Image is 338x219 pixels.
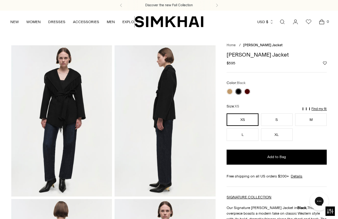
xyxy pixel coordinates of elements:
button: XL [261,128,293,141]
a: Open cart modal [315,16,328,28]
a: SIGNATURE COLLECTION [227,195,271,199]
button: L [227,128,258,141]
a: DRESSES [48,15,65,29]
nav: breadcrumbs [227,43,327,48]
span: [PERSON_NAME] Jacket [243,43,283,47]
button: USD $ [257,15,274,29]
h1: [PERSON_NAME] Jacket [227,52,327,57]
img: Rowen Jacket [11,45,112,197]
iframe: Gorgias live chat messenger [307,190,332,213]
a: Details [291,173,302,179]
span: XS [235,104,239,108]
a: NEW [10,15,19,29]
a: Open search modal [276,16,289,28]
a: EXPLORE [122,15,139,29]
button: M [295,113,327,126]
span: Add to Bag [267,154,286,160]
div: Free shipping on all US orders $200+ [227,173,327,179]
a: Wishlist [302,16,315,28]
button: XS [227,113,258,126]
span: 0 [325,19,330,24]
a: Discover the new Fall Collection [145,3,193,8]
label: Size: [227,103,239,109]
a: SIMKHAI [135,16,203,28]
iframe: Sign Up via Text for Offers [5,195,63,214]
a: Home [227,43,236,47]
span: Black [237,81,246,85]
button: Add to Wishlist [323,61,327,65]
a: ACCESSORIES [73,15,99,29]
button: S [261,113,293,126]
a: Go to the account page [289,16,302,28]
div: / [239,43,241,48]
a: MEN [107,15,115,29]
label: Color: [227,80,246,86]
span: $595 [227,60,235,66]
b: Black. [297,206,307,210]
img: Rowen Jacket [115,45,216,197]
button: Add to Bag [227,150,327,165]
a: WOMEN [26,15,41,29]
